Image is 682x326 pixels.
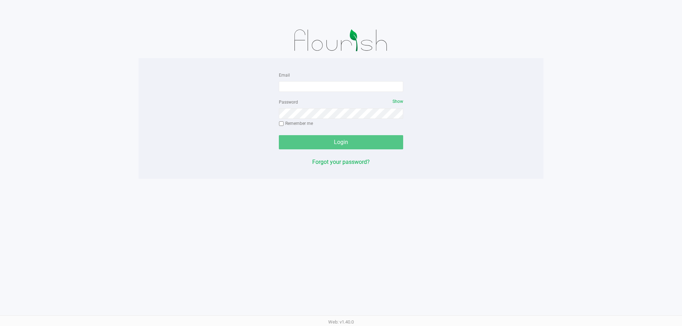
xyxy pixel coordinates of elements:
label: Remember me [279,120,313,127]
span: Web: v1.40.0 [328,319,354,325]
span: Show [393,99,403,104]
label: Email [279,72,290,78]
label: Password [279,99,298,105]
input: Remember me [279,121,284,126]
button: Forgot your password? [312,158,370,166]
